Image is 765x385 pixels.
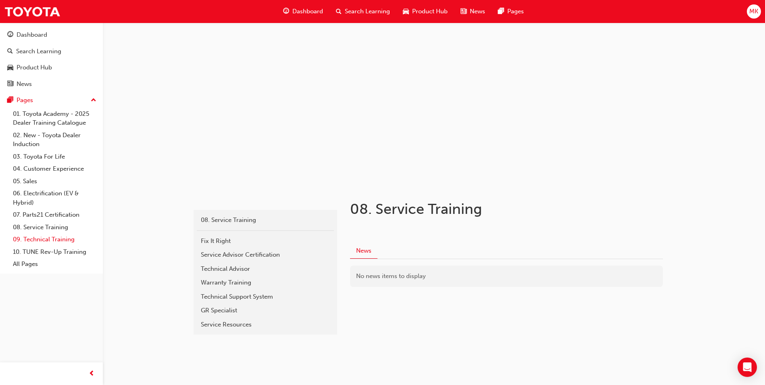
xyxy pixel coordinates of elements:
[7,97,13,104] span: pages-icon
[403,6,409,17] span: car-icon
[10,187,100,209] a: 06. Electrification (EV & Hybrid)
[3,60,100,75] a: Product Hub
[350,266,663,287] div: No news items to display
[396,3,454,20] a: car-iconProduct Hub
[10,221,100,234] a: 08. Service Training
[10,108,100,129] a: 01. Toyota Academy - 2025 Dealer Training Catalogue
[201,264,330,274] div: Technical Advisor
[10,151,100,163] a: 03. Toyota For Life
[454,3,492,20] a: news-iconNews
[17,30,47,40] div: Dashboard
[4,2,60,21] img: Trak
[197,213,334,227] a: 08. Service Training
[10,258,100,270] a: All Pages
[10,209,100,221] a: 07. Parts21 Certification
[197,262,334,276] a: Technical Advisor
[345,7,390,16] span: Search Learning
[412,7,448,16] span: Product Hub
[10,163,100,175] a: 04. Customer Experience
[336,6,342,17] span: search-icon
[197,303,334,318] a: GR Specialist
[197,318,334,332] a: Service Resources
[492,3,530,20] a: pages-iconPages
[7,81,13,88] span: news-icon
[17,63,52,72] div: Product Hub
[197,276,334,290] a: Warranty Training
[749,7,758,16] span: MK
[10,175,100,188] a: 05. Sales
[91,95,96,106] span: up-icon
[3,44,100,59] a: Search Learning
[197,234,334,248] a: Fix It Right
[17,96,33,105] div: Pages
[3,26,100,93] button: DashboardSearch LearningProduct HubNews
[283,6,289,17] span: guage-icon
[7,64,13,71] span: car-icon
[3,27,100,42] a: Dashboard
[201,278,330,287] div: Warranty Training
[470,7,485,16] span: News
[201,320,330,329] div: Service Resources
[461,6,467,17] span: news-icon
[277,3,329,20] a: guage-iconDashboard
[747,4,761,19] button: MK
[738,358,757,377] div: Open Intercom Messenger
[350,243,377,259] button: News
[201,292,330,301] div: Technical Support System
[350,200,615,218] h1: 08. Service Training
[3,93,100,108] button: Pages
[329,3,396,20] a: search-iconSearch Learning
[10,246,100,258] a: 10. TUNE Rev-Up Training
[16,47,61,56] div: Search Learning
[197,290,334,304] a: Technical Support System
[89,369,95,379] span: prev-icon
[3,77,100,92] a: News
[17,80,32,89] div: News
[292,7,323,16] span: Dashboard
[10,233,100,246] a: 09. Technical Training
[7,48,13,55] span: search-icon
[201,236,330,246] div: Fix It Right
[507,7,524,16] span: Pages
[197,248,334,262] a: Service Advisor Certification
[498,6,504,17] span: pages-icon
[10,129,100,151] a: 02. New - Toyota Dealer Induction
[201,306,330,315] div: GR Specialist
[7,31,13,39] span: guage-icon
[201,250,330,259] div: Service Advisor Certification
[201,216,330,225] div: 08. Service Training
